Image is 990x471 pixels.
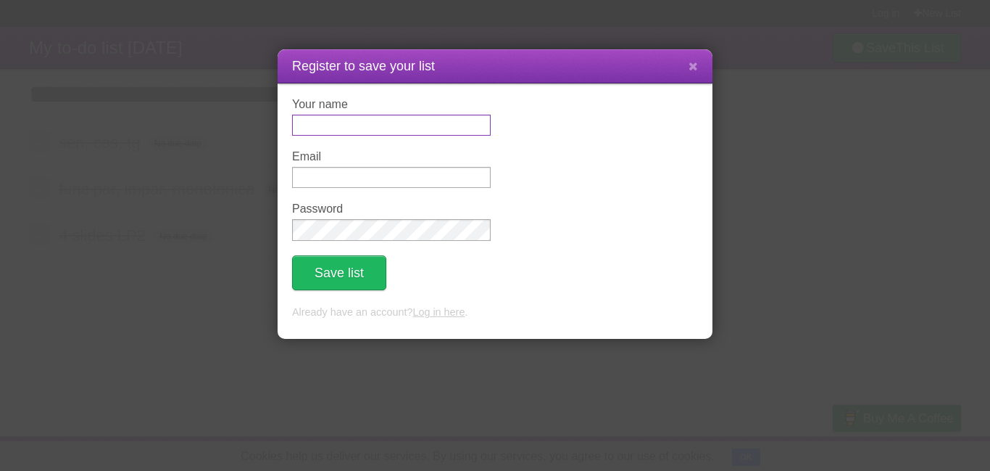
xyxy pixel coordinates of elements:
[292,98,491,111] label: Your name
[292,202,491,216] label: Password
[292,57,698,76] h1: Register to save your list
[292,255,386,290] button: Save list
[412,306,465,318] a: Log in here
[292,150,491,163] label: Email
[292,305,698,321] p: Already have an account? .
